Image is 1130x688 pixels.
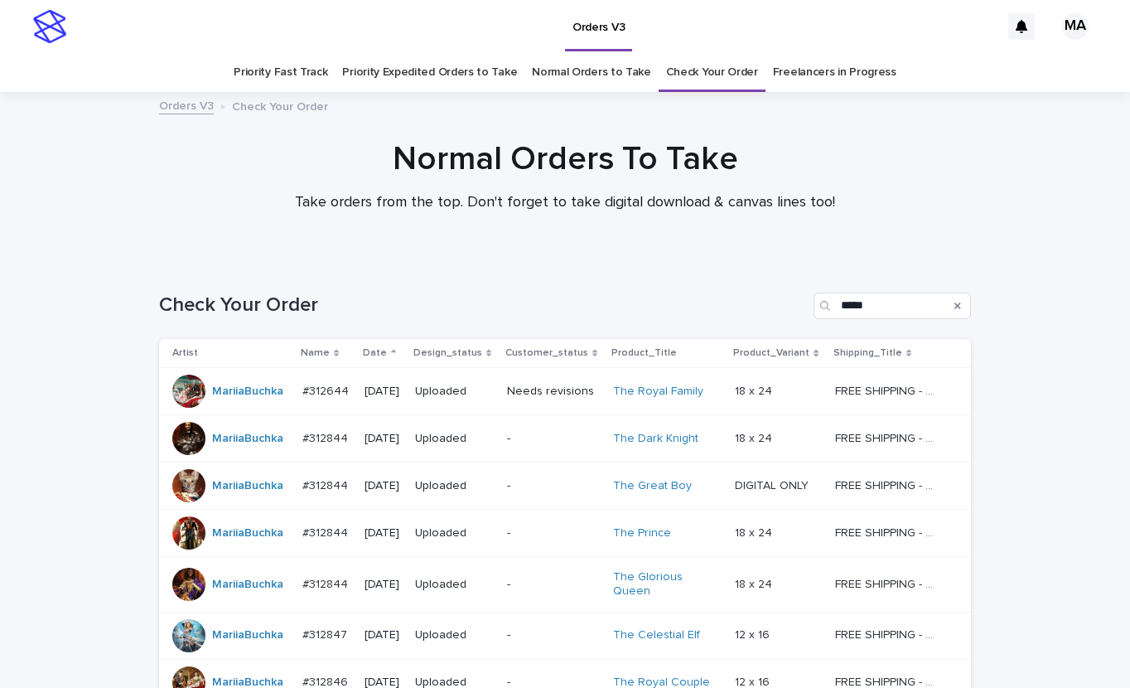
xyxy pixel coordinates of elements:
p: 18 x 24 [735,574,775,592]
a: The Great Boy [613,479,692,493]
a: Check Your Order [666,53,758,92]
img: stacker-logo-s-only.png [33,10,66,43]
a: MariiaBuchka [212,526,283,540]
a: The Royal Family [613,385,703,399]
p: Name [301,344,330,362]
tr: MariiaBuchka #312844#312844 [DATE]Uploaded-The Great Boy DIGITAL ONLYDIGITAL ONLY FREE SHIPPING -... [159,463,971,510]
a: MariiaBuchka [212,385,283,399]
p: [DATE] [365,578,402,592]
a: MariiaBuchka [212,432,283,446]
a: The Glorious Queen [613,570,717,598]
p: DIGITAL ONLY [735,476,812,493]
p: #312844 [302,523,351,540]
p: [DATE] [365,385,402,399]
p: - [507,479,601,493]
p: - [507,526,601,540]
tr: MariiaBuchka #312844#312844 [DATE]Uploaded-The Prince 18 x 2418 x 24 FREE SHIPPING - preview in 1... [159,510,971,557]
p: [DATE] [365,479,402,493]
tr: MariiaBuchka #312644#312644 [DATE]UploadedNeeds revisionsThe Royal Family 18 x 2418 x 24 FREE SHI... [159,368,971,415]
p: Uploaded [415,385,494,399]
p: Uploaded [415,479,494,493]
p: 12 x 16 [735,625,773,642]
p: #312844 [302,476,351,493]
p: Shipping_Title [833,344,902,362]
p: FREE SHIPPING - preview in 1-2 business days, after your approval delivery will take 5-10 b.d. [835,523,942,540]
p: Product_Variant [733,344,809,362]
p: - [507,432,601,446]
p: Date [363,344,387,362]
h1: Normal Orders To Take [159,139,971,179]
a: MariiaBuchka [212,628,283,642]
p: FREE SHIPPING - preview in 1-2 business days, after your approval delivery will take 5-10 b.d. [835,574,942,592]
p: FREE SHIPPING - preview in 1-2 business days, after your approval delivery will take 5-10 b.d. [835,381,942,399]
tr: MariiaBuchka #312847#312847 [DATE]Uploaded-The Celestial Elf 12 x 1612 x 16 FREE SHIPPING - previ... [159,612,971,659]
a: Orders V3 [159,95,214,114]
a: The Dark Knight [613,432,698,446]
p: #312844 [302,574,351,592]
a: MariiaBuchka [212,479,283,493]
a: Normal Orders to Take [532,53,651,92]
p: FREE SHIPPING - preview in 1-2 business days, after your approval delivery will take 5-10 b.d. [835,429,942,446]
p: Design_status [413,344,482,362]
p: [DATE] [365,526,402,540]
p: - [507,628,601,642]
p: FREE SHIPPING - preview in 1-2 business days, after your approval delivery will take 5-10 b.d. [835,476,942,493]
p: Take orders from the top. Don't forget to take digital download & canvas lines too! [234,194,896,212]
p: Artist [172,344,198,362]
p: Needs revisions [507,385,601,399]
p: - [507,578,601,592]
p: Uploaded [415,628,494,642]
p: Check Your Order [232,96,328,114]
a: Freelancers in Progress [773,53,896,92]
p: 18 x 24 [735,429,775,446]
input: Search [814,293,971,319]
p: Uploaded [415,578,494,592]
a: MariiaBuchka [212,578,283,592]
p: [DATE] [365,432,402,446]
p: #312844 [302,429,351,446]
p: #312847 [302,625,350,642]
a: The Celestial Elf [613,628,700,642]
p: #312644 [302,381,352,399]
a: Priority Expedited Orders to Take [342,53,517,92]
p: [DATE] [365,628,402,642]
p: 18 x 24 [735,523,775,540]
a: Priority Fast Track [234,53,327,92]
tr: MariiaBuchka #312844#312844 [DATE]Uploaded-The Glorious Queen 18 x 2418 x 24 FREE SHIPPING - prev... [159,557,971,613]
p: Uploaded [415,432,494,446]
p: FREE SHIPPING - preview in 1-2 business days, after your approval delivery will take 5-10 b.d. [835,625,942,642]
tr: MariiaBuchka #312844#312844 [DATE]Uploaded-The Dark Knight 18 x 2418 x 24 FREE SHIPPING - preview... [159,415,971,463]
h1: Check Your Order [159,293,807,317]
p: Product_Title [611,344,677,362]
a: The Prince [613,526,671,540]
p: Customer_status [505,344,588,362]
p: Uploaded [415,526,494,540]
div: MA [1062,13,1089,40]
p: 18 x 24 [735,381,775,399]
